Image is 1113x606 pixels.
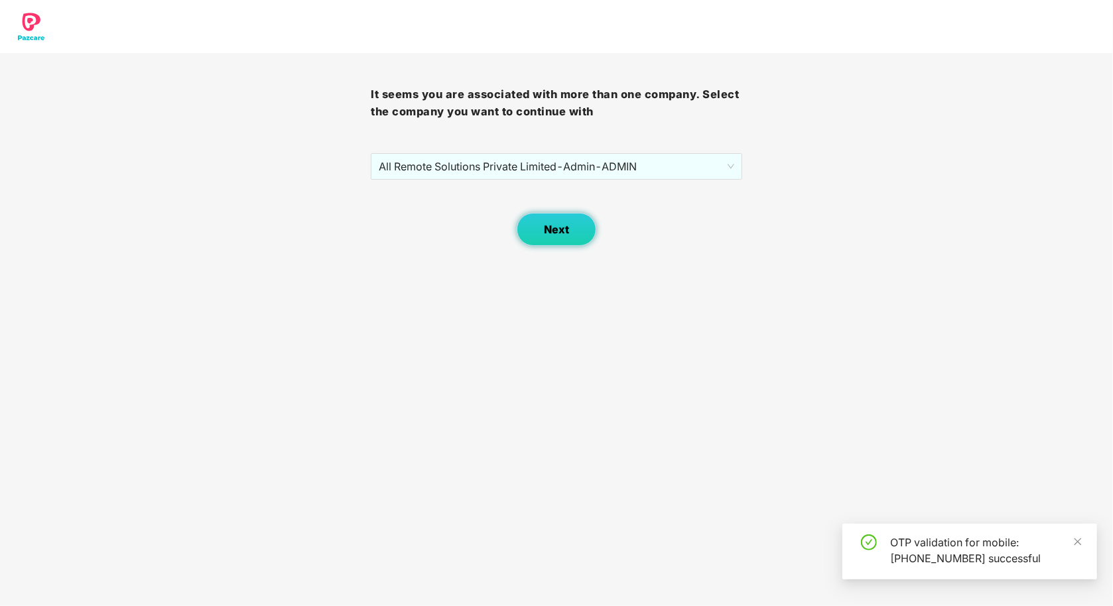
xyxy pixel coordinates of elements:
span: check-circle [861,534,877,550]
span: Next [544,223,569,236]
span: close [1073,537,1082,546]
span: All Remote Solutions Private Limited - Admin - ADMIN [379,154,734,179]
h3: It seems you are associated with more than one company. Select the company you want to continue with [371,86,742,120]
div: OTP validation for mobile: [PHONE_NUMBER] successful [890,534,1081,566]
button: Next [517,213,596,246]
